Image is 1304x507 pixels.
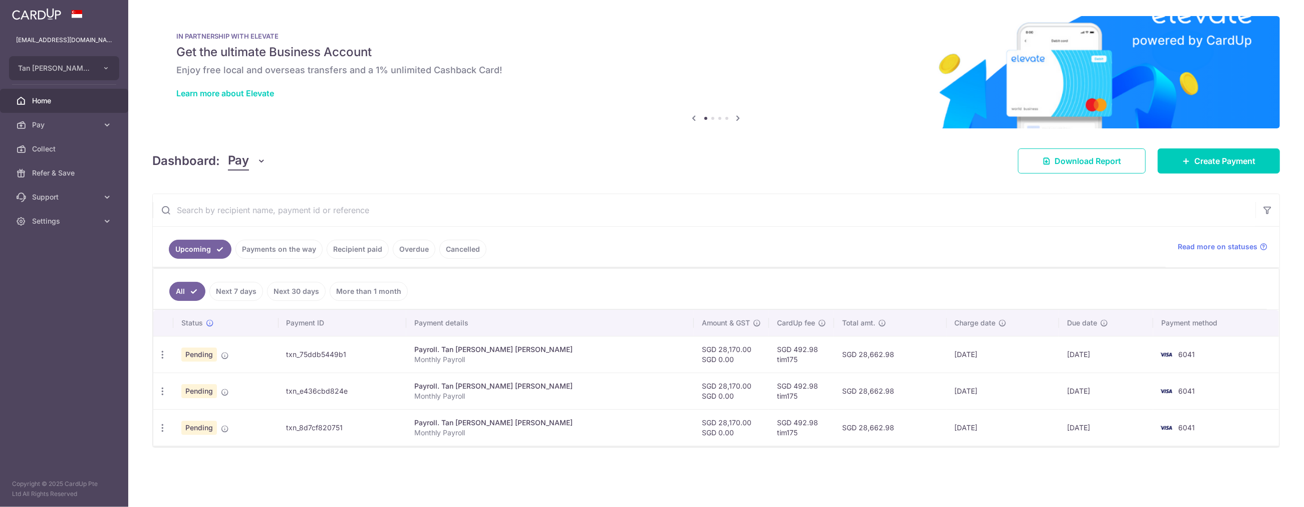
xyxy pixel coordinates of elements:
[1178,350,1195,359] span: 6041
[1156,349,1176,361] img: Bank Card
[181,348,217,362] span: Pending
[1059,336,1153,373] td: [DATE]
[947,336,1059,373] td: [DATE]
[694,373,769,409] td: SGD 28,170.00 SGD 0.00
[18,63,92,73] span: Tan [PERSON_NAME] [PERSON_NAME]
[181,384,217,398] span: Pending
[834,336,946,373] td: SGD 28,662.98
[279,409,407,446] td: txn_8d7cf820751
[1178,387,1195,395] span: 6041
[834,409,946,446] td: SGD 28,662.98
[414,381,686,391] div: Payroll. Tan [PERSON_NAME] [PERSON_NAME]
[153,194,1255,226] input: Search by recipient name, payment id or reference
[152,16,1280,128] img: Renovation banner
[955,318,996,328] span: Charge date
[947,373,1059,409] td: [DATE]
[235,240,323,259] a: Payments on the way
[32,120,98,130] span: Pay
[769,336,834,373] td: SGD 492.98 tim175
[279,336,407,373] td: txn_75ddb5449b1
[1178,242,1267,252] a: Read more on statuses
[327,240,389,259] a: Recipient paid
[842,318,875,328] span: Total amt.
[181,318,203,328] span: Status
[769,373,834,409] td: SGD 492.98 tim175
[702,318,750,328] span: Amount & GST
[694,409,769,446] td: SGD 28,170.00 SGD 0.00
[176,44,1256,60] h5: Get the ultimate Business Account
[1059,409,1153,446] td: [DATE]
[406,310,694,336] th: Payment details
[267,282,326,301] a: Next 30 days
[181,421,217,435] span: Pending
[176,64,1256,76] h6: Enjoy free local and overseas transfers and a 1% unlimited Cashback Card!
[1067,318,1097,328] span: Due date
[1156,385,1176,397] img: Bank Card
[1156,422,1176,434] img: Bank Card
[1194,155,1255,167] span: Create Payment
[32,96,98,106] span: Home
[1158,148,1280,174] a: Create Payment
[1059,373,1153,409] td: [DATE]
[32,192,98,202] span: Support
[414,428,686,438] p: Monthly Payroll
[228,151,249,171] span: Pay
[228,151,267,171] button: Pay
[947,409,1059,446] td: [DATE]
[1055,155,1121,167] span: Download Report
[330,282,408,301] a: More than 1 month
[12,8,61,20] img: CardUp
[393,240,435,259] a: Overdue
[16,35,112,45] p: [EMAIL_ADDRESS][DOMAIN_NAME]
[1178,242,1257,252] span: Read more on statuses
[279,310,407,336] th: Payment ID
[769,409,834,446] td: SGD 492.98 tim175
[414,391,686,401] p: Monthly Payroll
[414,345,686,355] div: Payroll. Tan [PERSON_NAME] [PERSON_NAME]
[414,355,686,365] p: Monthly Payroll
[1018,148,1146,174] a: Download Report
[777,318,815,328] span: CardUp fee
[176,32,1256,40] p: IN PARTNERSHIP WITH ELEVATE
[279,373,407,409] td: txn_e436cbd824e
[169,240,231,259] a: Upcoming
[32,144,98,154] span: Collect
[439,240,486,259] a: Cancelled
[32,216,98,226] span: Settings
[834,373,946,409] td: SGD 28,662.98
[152,152,220,170] h4: Dashboard:
[414,418,686,428] div: Payroll. Tan [PERSON_NAME] [PERSON_NAME]
[209,282,263,301] a: Next 7 days
[9,56,119,80] button: Tan [PERSON_NAME] [PERSON_NAME]
[1178,423,1195,432] span: 6041
[694,336,769,373] td: SGD 28,170.00 SGD 0.00
[1153,310,1279,336] th: Payment method
[176,88,274,98] a: Learn more about Elevate
[32,168,98,178] span: Refer & Save
[169,282,205,301] a: All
